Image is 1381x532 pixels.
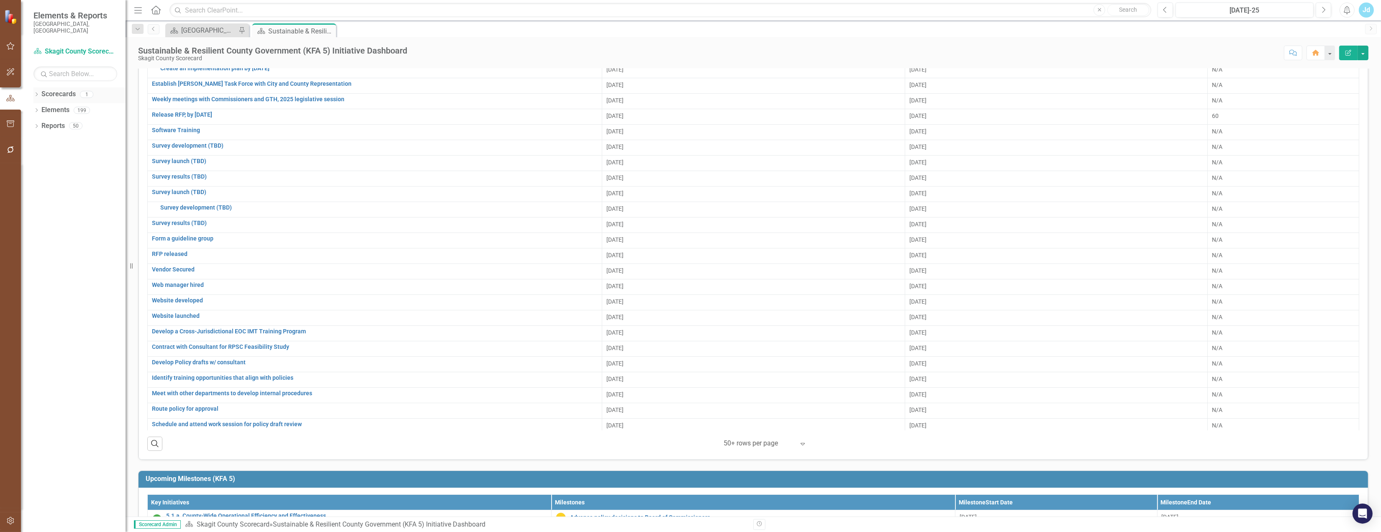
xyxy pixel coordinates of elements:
div: N/A [1212,96,1355,105]
a: Schedule and attend work session for policy draft review [152,421,598,427]
a: Survey development (TBD) [152,143,598,149]
a: Reports [41,121,65,131]
a: Meet with other departments to develop internal procedures [152,390,598,396]
span: Scorecard Admin [134,520,181,529]
small: [GEOGRAPHIC_DATA], [GEOGRAPHIC_DATA] [33,20,117,34]
span: [DATE] [606,190,624,197]
a: Survey development (TBD) [160,205,598,211]
button: Jd [1359,3,1374,18]
td: Double-Click to Edit [905,248,1207,263]
td: Double-Click to Edit [602,171,905,186]
span: [DATE] [909,407,927,413]
span: [DATE] [909,376,927,382]
a: Identify training opportunities that align with policies [152,375,598,381]
td: Double-Click to Edit [602,62,905,78]
div: N/A [1212,189,1355,197]
span: [DATE] [1162,514,1179,520]
div: Sustainable & Resilient County Government (KFA 5) Initiative Dashboard [273,520,485,528]
div: N/A [1212,266,1355,275]
span: [DATE] [606,283,624,289]
span: [DATE] [909,236,927,243]
td: Double-Click to Edit Right Click for Context Menu [148,186,602,202]
span: [DATE] [909,128,927,135]
a: Create an implementation plan by [DATE] [160,65,598,72]
td: Double-Click to Edit Right Click for Context Menu [148,217,602,233]
img: Caution [556,513,566,523]
span: [DATE] [909,113,927,119]
span: [DATE] [606,174,624,181]
a: Weekly meetings with Commissioners and GTH, 2025 legislative session [152,96,598,102]
td: Double-Click to Edit [905,202,1207,217]
td: Double-Click to Edit [602,109,905,124]
td: Double-Click to Edit [905,78,1207,93]
td: Double-Click to Edit [905,186,1207,202]
span: [DATE] [606,267,624,274]
span: [DATE] [909,252,927,258]
a: Skagit County Scorecard [197,520,270,528]
a: Vendor Secured [152,266,598,273]
div: N/A [1212,81,1355,89]
td: Double-Click to Edit Right Click for Context Menu [148,62,602,78]
td: Double-Click to Edit [602,78,905,93]
span: [DATE] [909,267,927,274]
a: Establish [PERSON_NAME] Task Force with City and County Representation [152,81,598,87]
div: N/A [1212,375,1355,383]
div: N/A [1212,205,1355,213]
div: 50 [69,123,82,130]
td: Double-Click to Edit [602,310,905,325]
div: N/A [1212,158,1355,166]
span: [DATE] [909,283,927,289]
a: Contract with Consultant for RPSC Feasibility Study [152,344,598,350]
td: Double-Click to Edit [602,325,905,341]
span: [DATE] [606,143,624,150]
span: [DATE] [606,329,624,336]
td: Double-Click to Edit [905,217,1207,233]
input: Search ClearPoint... [169,3,1151,18]
span: [DATE] [606,376,624,382]
span: [DATE] [606,345,624,351]
a: Advance policy decisions to Board of Commissioners [570,514,951,521]
td: Double-Click to Edit Right Click for Context Menu [148,294,602,310]
span: [DATE] [909,329,927,336]
div: N/A [1212,127,1355,136]
img: On Target [152,514,162,524]
a: Scorecards [41,90,76,99]
td: Double-Click to Edit [602,202,905,217]
td: Double-Click to Edit [602,155,905,171]
td: Double-Click to Edit [905,140,1207,155]
span: [DATE] [606,97,624,104]
td: Double-Click to Edit [602,403,905,418]
div: 60 [1212,112,1355,120]
td: Double-Click to Edit Right Click for Context Menu [148,356,602,372]
td: Double-Click to Edit [602,356,905,372]
td: Double-Click to Edit [602,263,905,279]
a: Elements [41,105,69,115]
td: Double-Click to Edit Right Click for Context Menu [148,140,602,155]
span: [DATE] [909,391,927,398]
div: N/A [1212,174,1355,182]
span: [DATE] [909,345,927,351]
td: Double-Click to Edit [905,233,1207,248]
td: Double-Click to Edit Right Click for Context Menu [148,279,602,294]
span: Elements & Reports [33,10,117,20]
span: Search [1119,6,1137,13]
td: Double-Click to Edit Right Click for Context Menu [552,510,955,525]
td: Double-Click to Edit Right Click for Context Menu [148,418,602,434]
td: Double-Click to Edit [905,341,1207,356]
a: Software Training [152,127,598,133]
td: Double-Click to Edit [1157,510,1359,525]
span: [DATE] [909,314,927,320]
a: Survey results (TBD) [152,220,598,226]
span: [DATE] [606,82,624,88]
td: Double-Click to Edit [905,310,1207,325]
a: Survey results (TBD) [152,174,598,180]
td: Double-Click to Edit Right Click for Context Menu [148,124,602,140]
td: Double-Click to Edit Right Click for Context Menu [148,78,602,93]
div: [GEOGRAPHIC_DATA] Page [181,25,236,36]
div: N/A [1212,251,1355,259]
a: Develop Policy drafts w/ consultant [152,359,598,366]
span: [DATE] [606,113,624,119]
td: Double-Click to Edit Right Click for Context Menu [148,233,602,248]
div: 199 [74,107,90,114]
a: Web manager hired [152,282,598,288]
